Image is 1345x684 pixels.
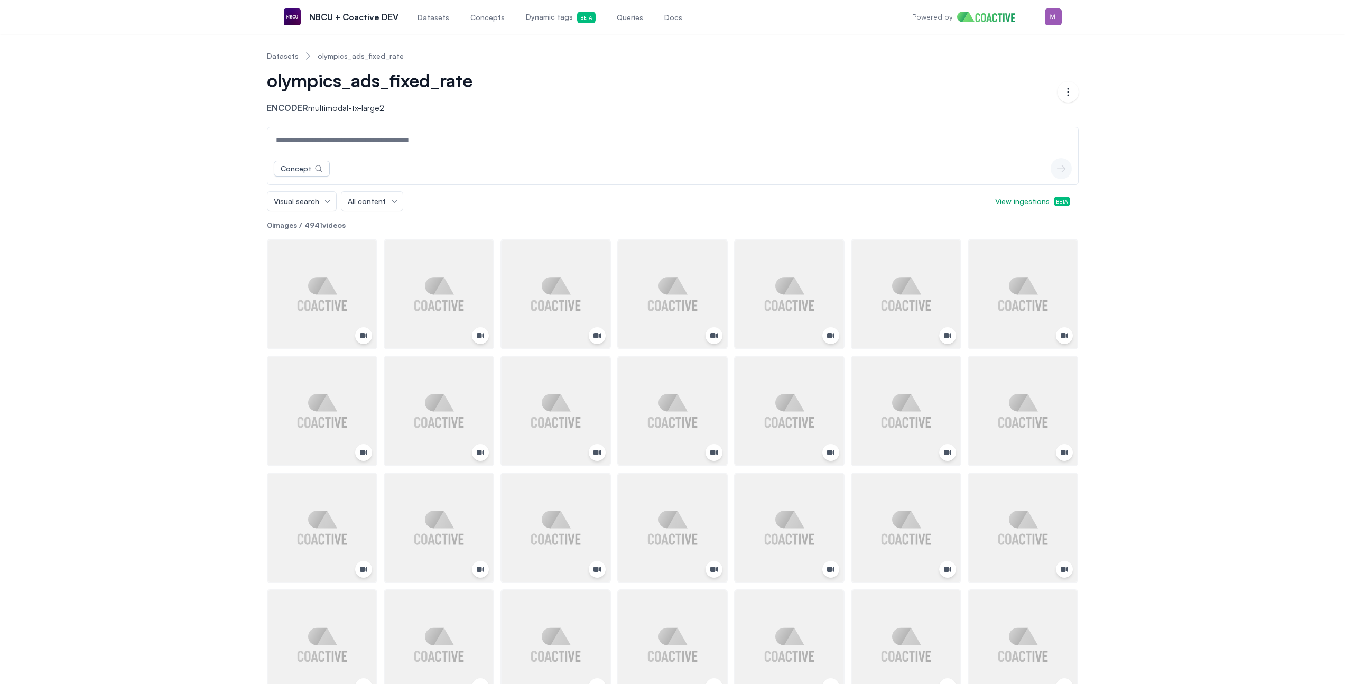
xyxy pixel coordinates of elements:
img: https://app.coactive.ai/assets/ui/images/coactive/olympics_ads_fixed_rate_1748470568494/08b1cba6-... [385,240,493,348]
img: https://app.coactive.ai/assets/ui/images/coactive/olympics_ads_fixed_rate_1748470568494/c97462d4-... [735,240,843,348]
img: Home [957,12,1023,22]
span: Visual search [274,196,319,207]
span: All content [348,196,386,207]
span: Dynamic tags [526,12,596,23]
button: Visual search [267,192,336,211]
img: https://app.coactive.ai/assets/ui/images/coactive/olympics_ads_fixed_rate_1748470568494/a72918b3-... [735,474,843,582]
span: 4941 [304,220,322,229]
img: https://app.coactive.ai/assets/ui/images/coactive/olympics_ads_fixed_rate_1748470568494/251cd3fc-... [969,357,1077,465]
img: https://app.coactive.ai/assets/ui/images/coactive/olympics_ads_fixed_rate_1748470568494/b9f43f88-... [969,474,1077,582]
img: https://app.coactive.ai/assets/ui/images/coactive/olympics_ads_fixed_rate_1748470568494/58d4d59c-... [502,240,610,348]
img: https://app.coactive.ai/assets/ui/images/coactive/olympics_ads_fixed_rate_1748470568494/9de8eebf-... [268,474,376,582]
button: Concept [274,161,330,177]
div: Concept [281,163,311,174]
img: https://app.coactive.ai/assets/ui/images/coactive/olympics_ads_fixed_rate_1748470568494/9ad5d8d3-... [852,240,960,348]
a: olympics_ads_fixed_rate [318,51,404,61]
p: NBCU + Coactive DEV [309,11,398,23]
p: Powered by [912,12,953,22]
img: https://app.coactive.ai/assets/ui/images/coactive/olympics_ads_fixed_rate_1748470568494/9eeb7a5c-... [852,357,960,465]
img: https://app.coactive.ai/assets/ui/images/coactive/olympics_ads_fixed_rate_1748470568494/6a28f6fb-... [502,474,610,582]
img: https://app.coactive.ai/assets/ui/images/coactive/olympics_ads_fixed_rate_1748470568494/0c6db1f4-... [735,357,843,465]
img: https://app.coactive.ai/assets/ui/images/coactive/olympics_ads_fixed_rate_1748470568494/ad61bf1e-... [969,240,1077,348]
img: https://app.coactive.ai/assets/ui/images/coactive/olympics_ads_fixed_rate_1748470568494/9edd9a43-... [618,474,727,582]
img: https://app.coactive.ai/assets/ui/images/coactive/olympics_ads_fixed_rate_1748470568494/fac3c26d-... [852,474,960,582]
img: https://app.coactive.ai/assets/ui/images/coactive/olympics_ads_fixed_rate_1748470568494/68724cfa-... [618,357,727,465]
span: View ingestions [995,196,1070,207]
img: Menu for the logged in user [1045,8,1062,25]
span: Queries [617,12,643,23]
img: https://app.coactive.ai/assets/ui/images/coactive/olympics_ads_fixed_rate_1748470568494/bf0a3811-... [385,474,493,582]
img: https://app.coactive.ai/assets/ui/images/coactive/olympics_ads_fixed_rate_1748470568494/66dce930-... [268,357,376,465]
p: multimodal-tx-large2 [267,101,496,114]
img: https://app.coactive.ai/assets/ui/images/coactive/olympics_ads_fixed_rate_1748470568494/dcfcf640-... [618,240,727,348]
button: View ingestionsBeta [987,192,1079,211]
span: 0 [267,220,272,229]
span: olympics_ads_fixed_rate [267,70,472,91]
img: https://app.coactive.ai/assets/ui/images/coactive/olympics_ads_fixed_rate_1748470568494/4dba1117-... [502,357,610,465]
a: Datasets [267,51,299,61]
span: Beta [1054,197,1070,206]
span: Encoder [267,103,308,113]
button: All content [341,192,403,211]
span: Beta [577,12,596,23]
span: Concepts [470,12,505,23]
button: olympics_ads_fixed_rate [267,70,487,91]
img: https://app.coactive.ai/assets/ui/images/coactive/olympics_ads_fixed_rate_1748470568494/ef77e342-... [268,240,376,348]
img: https://app.coactive.ai/assets/ui/images/coactive/olympics_ads_fixed_rate_1748470568494/8a8c84d5-... [385,357,493,465]
span: Datasets [418,12,449,23]
p: images / videos [267,220,1079,230]
img: NBCU + Coactive DEV [284,8,301,25]
nav: Breadcrumb [267,42,1079,70]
